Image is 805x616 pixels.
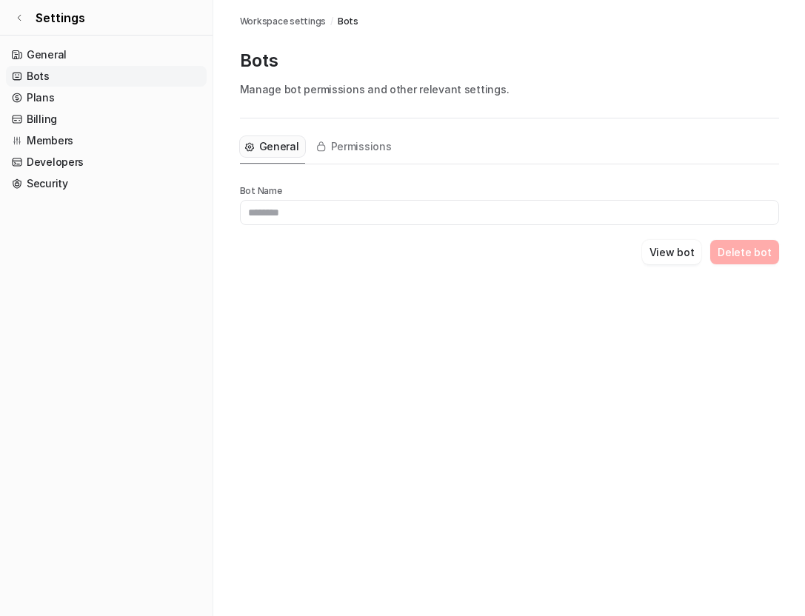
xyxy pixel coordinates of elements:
a: Bots [6,66,207,87]
a: Members [6,130,207,151]
a: Security [6,173,207,194]
button: Delete bot [710,240,778,264]
a: General [6,44,207,65]
nav: Tabs [240,130,398,164]
button: General [240,136,305,157]
p: Manage bot permissions and other relevant settings. [240,81,779,97]
a: Plans [6,87,207,108]
span: Settings [36,9,85,27]
p: Bot Name [240,185,779,197]
button: Permissions [311,136,398,157]
a: Bots [338,15,358,28]
button: View bot [642,240,702,264]
a: Workspace settings [240,15,327,28]
span: / [330,15,333,28]
p: Bots [240,49,779,73]
a: Developers [6,152,207,173]
span: General [259,139,299,154]
a: Billing [6,109,207,130]
span: Permissions [331,139,392,154]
